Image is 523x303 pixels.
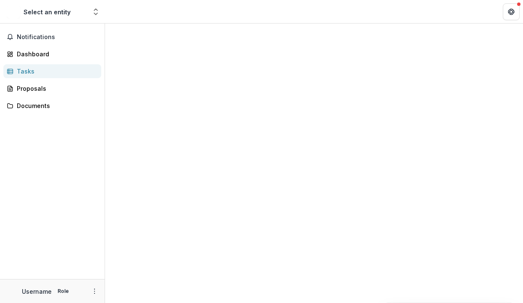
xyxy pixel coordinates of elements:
[17,101,95,110] div: Documents
[3,99,101,113] a: Documents
[17,84,95,93] div: Proposals
[503,3,520,20] button: Get Help
[24,8,71,16] div: Select an entity
[3,30,101,44] button: Notifications
[90,3,102,20] button: Open entity switcher
[89,286,100,296] button: More
[3,47,101,61] a: Dashboard
[3,64,101,78] a: Tasks
[55,287,71,295] p: Role
[22,287,52,296] p: Username
[3,82,101,95] a: Proposals
[17,50,95,58] div: Dashboard
[17,34,98,41] span: Notifications
[17,67,95,76] div: Tasks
